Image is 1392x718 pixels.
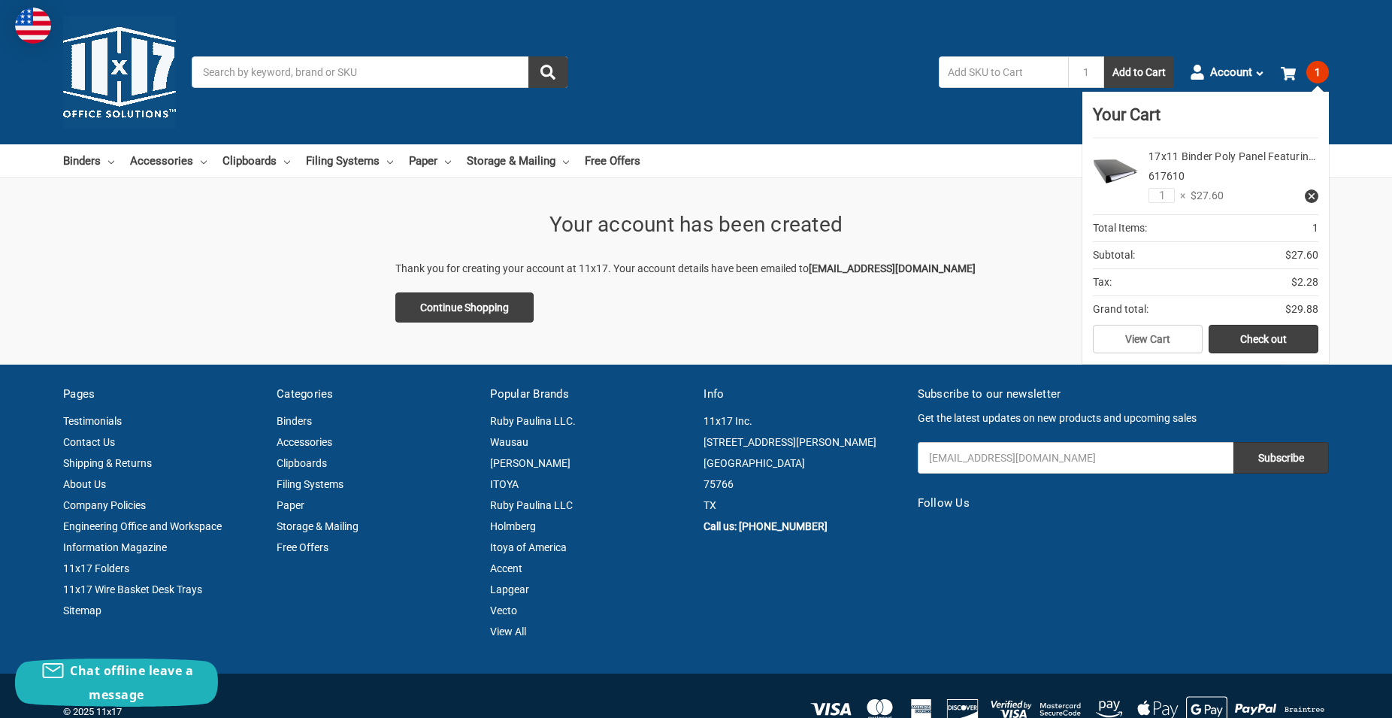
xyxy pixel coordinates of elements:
span: 1 [1312,220,1318,236]
button: Add to Cart [1104,56,1174,88]
a: Continue Shopping [395,292,534,323]
span: $27.60 [1285,247,1318,263]
span: Chat offline leave a message [70,662,193,703]
a: 11x17 Folders [63,562,129,574]
a: 1 [1281,53,1329,92]
a: [PERSON_NAME] [490,457,570,469]
a: ITOYA [490,478,519,490]
input: Your email address [918,442,1233,474]
a: Ruby Paulina LLC. [490,415,576,427]
a: Storage & Mailing [277,520,359,532]
a: Filing Systems [306,144,393,177]
p: Get the latest updates on new products and upcoming sales [918,411,1329,426]
span: 617610 [1148,170,1185,182]
a: Sitemap [63,604,101,617]
h5: Categories [277,386,474,403]
input: Search by keyword, brand or SKU [192,56,567,88]
h5: Follow Us [918,495,1329,512]
a: View Cart [1093,325,1203,353]
h1: Your account has been created [395,209,997,241]
address: 11x17 Inc. [STREET_ADDRESS][PERSON_NAME] [GEOGRAPHIC_DATA] 75766 TX [704,411,901,516]
a: 17x11 Binder Poly Panel Featurin… [1148,150,1315,162]
a: Clipboards [277,457,327,469]
a: Ruby Paulina LLC [490,499,573,511]
span: Subtotal: [1093,247,1135,263]
span: × [1175,188,1185,204]
a: Accessories [130,144,207,177]
a: Accent [490,562,522,574]
div: Your Cart [1093,102,1318,138]
input: Add SKU to Cart [939,56,1068,88]
span: 1 [1306,61,1329,83]
a: Storage & Mailing [467,144,569,177]
a: About Us [63,478,106,490]
h5: Pages [63,386,261,403]
a: Paper [277,499,304,511]
a: Lapgear [490,583,529,595]
a: Clipboards [222,144,290,177]
h5: Popular Brands [490,386,688,403]
a: Paper [409,144,451,177]
strong: [EMAIL_ADDRESS][DOMAIN_NAME] [809,262,976,274]
a: Accessories [277,436,332,448]
input: Subscribe [1233,442,1329,474]
a: Free Offers [585,144,640,177]
span: Tax: [1093,274,1112,290]
span: $2.28 [1291,274,1318,290]
a: Itoya of America [490,541,567,553]
img: 17x11 Binder Poly Panel Featuring a 2" Angle-D Ring Black [1093,149,1138,194]
a: Check out [1209,325,1318,353]
span: $29.88 [1285,301,1318,317]
h5: Info [704,386,901,403]
span: $27.60 [1185,188,1224,204]
a: Binders [63,144,114,177]
a: Binders [277,415,312,427]
a: View All [490,626,526,638]
p: Thank you for creating your account at 11x17. Your account details have been emailed to [395,261,997,277]
button: Chat offline leave a message [15,659,218,707]
a: Call us: [PHONE_NUMBER] [704,520,828,532]
a: Account [1190,53,1265,92]
a: Holmberg [490,520,536,532]
img: 11x17.com [63,16,176,129]
img: duty and tax information for United States [15,8,51,44]
a: Contact Us [63,436,115,448]
h5: Subscribe to our newsletter [918,386,1329,403]
span: Total Items: [1093,220,1147,236]
span: Account [1210,64,1252,81]
a: Free Offers [277,541,328,553]
a: Company Policies [63,499,146,511]
a: Engineering Office and Workspace Information Magazine [63,520,222,553]
a: 11x17 Wire Basket Desk Trays [63,583,202,595]
a: Testimonials [63,415,122,427]
a: Wausau [490,436,528,448]
a: Vecto [490,604,517,617]
span: Grand total: [1093,301,1148,317]
a: Filing Systems [277,478,343,490]
a: Shipping & Returns [63,457,152,469]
